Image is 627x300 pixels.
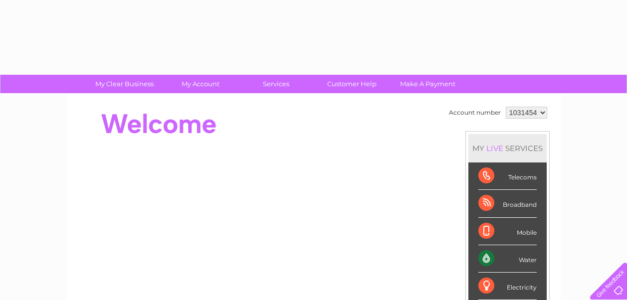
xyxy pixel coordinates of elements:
[235,75,317,93] a: Services
[484,144,505,153] div: LIVE
[478,190,537,217] div: Broadband
[478,162,537,190] div: Telecoms
[446,104,503,121] td: Account number
[478,273,537,300] div: Electricity
[83,75,166,93] a: My Clear Business
[468,134,547,162] div: MY SERVICES
[311,75,393,93] a: Customer Help
[478,245,537,273] div: Water
[387,75,469,93] a: Make A Payment
[478,218,537,245] div: Mobile
[159,75,241,93] a: My Account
